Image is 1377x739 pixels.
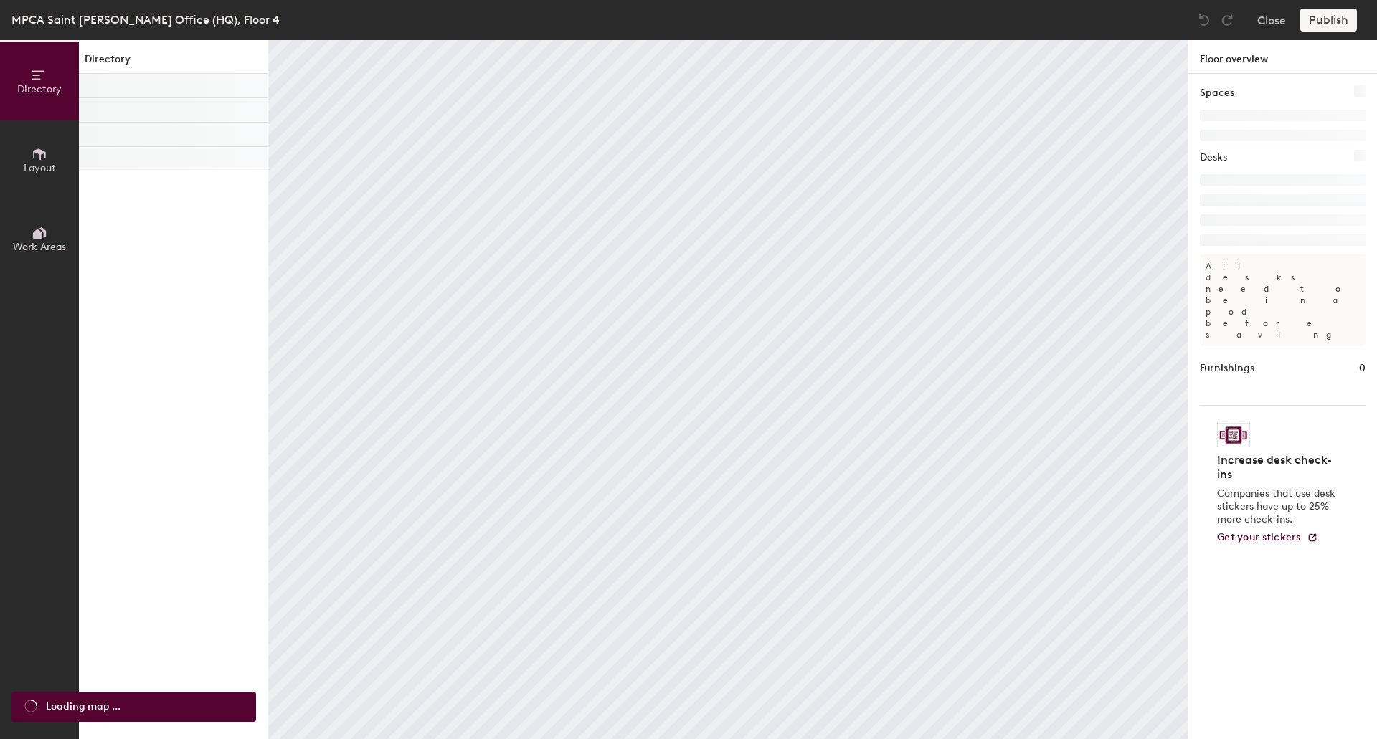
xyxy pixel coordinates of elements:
h1: Desks [1200,150,1227,166]
span: Directory [17,83,62,95]
h1: Spaces [1200,85,1234,101]
span: Get your stickers [1217,531,1301,543]
img: Sticker logo [1217,423,1250,447]
div: MPCA Saint [PERSON_NAME] Office (HQ), Floor 4 [11,11,280,29]
h1: 0 [1359,361,1366,376]
img: Redo [1220,13,1234,27]
span: Layout [24,162,56,174]
p: Companies that use desk stickers have up to 25% more check-ins. [1217,487,1340,526]
h4: Increase desk check-ins [1217,453,1340,482]
p: All desks need to be in a pod before saving [1200,254,1366,346]
img: Undo [1197,13,1211,27]
span: Loading map ... [46,699,120,715]
a: Get your stickers [1217,532,1318,544]
span: Work Areas [13,241,66,253]
canvas: Map [268,40,1188,739]
button: Close [1257,9,1286,32]
h1: Furnishings [1200,361,1254,376]
h1: Floor overview [1188,40,1377,74]
h1: Directory [79,52,268,74]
